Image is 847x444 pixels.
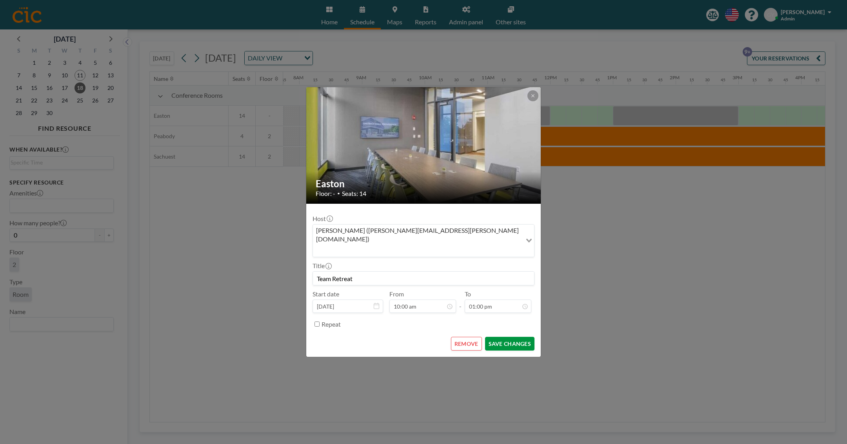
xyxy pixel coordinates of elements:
label: From [389,290,404,298]
label: Title [313,262,331,270]
input: (No title) [313,272,534,285]
span: • [337,190,340,196]
label: Start date [313,290,339,298]
span: Floor: - [316,190,335,197]
img: 537.jpg [306,67,542,224]
span: Seats: 14 [342,190,366,197]
span: [PERSON_NAME] ([PERSON_NAME][EMAIL_ADDRESS][PERSON_NAME][DOMAIN_NAME]) [314,226,520,244]
button: REMOVE [451,337,482,351]
button: SAVE CHANGES [485,337,534,351]
label: Repeat [322,320,341,328]
label: To [465,290,471,298]
div: Search for option [313,225,534,257]
label: Host [313,215,332,223]
h2: Easton [316,178,532,190]
span: - [459,293,462,310]
input: Search for option [314,245,521,255]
